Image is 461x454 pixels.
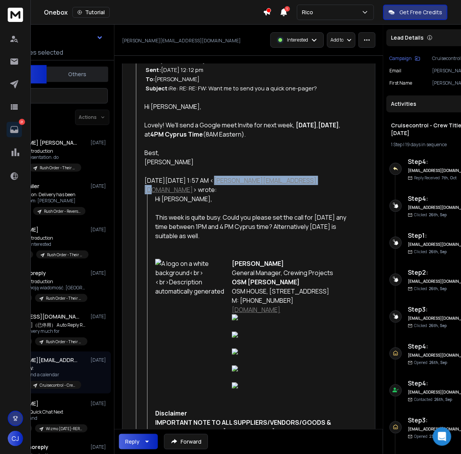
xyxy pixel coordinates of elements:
p: Contacted [414,397,453,402]
p: Add to [330,37,344,43]
p: Clicked [414,249,447,255]
span: [PERSON_NAME] [232,259,284,268]
p: Clicked [414,323,447,329]
p: [DATE] [91,357,108,363]
button: CJ [8,431,23,446]
p: Campaign [390,55,412,62]
span: 1 Step [391,141,403,148]
a: [PERSON_NAME][EMAIL_ADDRESS][DOMAIN_NAME] [145,176,317,194]
div: Best, [PERSON_NAME] [145,139,359,167]
p: Wizmo [DATE]-RERUN [DATE] [46,426,83,432]
img: signature_4180291273 [232,332,240,339]
p: [DATE] [91,227,108,233]
img: signature_3976886310 [232,349,240,356]
p: Get Free Credits [399,8,442,16]
p: [DATE] [91,314,108,320]
p: Interested [287,37,308,43]
span: 26th, Sep [429,323,447,328]
span: General Manager, Crewing Projects [232,269,333,277]
span: 19 days in sequence [406,141,447,148]
span: [PERSON_NAME] [DATE] 12:12 pm [PERSON_NAME] Re: RE: RE: FW: Want me to send you a quick one-pager? [145,57,317,92]
p: Clicked [414,212,447,218]
a: 21 [7,122,22,137]
button: Others [47,66,108,83]
p: Rush Order - Their Domain Rerun [DATE] [40,165,77,171]
span: 26th, Sep [429,212,447,217]
img: signature_680966876 [232,366,240,373]
p: Rush Order - Their Domain Rerun [DATE] [47,252,84,258]
div: Lovely! We'll send a Google meet Invite for next week, , , at (8AM Eastern). [145,120,359,139]
span: Hi [PERSON_NAME], [155,195,212,203]
span: [DATE] [296,121,317,129]
a: [DOMAIN_NAME] [232,305,280,314]
p: [DATE] [91,140,108,146]
p: 21 [19,119,25,125]
span: 7th, Oct [442,175,457,180]
p: Opened [414,434,447,439]
span: 4PM Cyprus Time [151,130,203,139]
button: Reply [119,434,158,449]
button: Tutorial [72,7,110,18]
p: Rush Order - Reverse Logistics [DATE] [44,209,81,214]
p: Email [390,68,402,74]
span: From: [145,57,161,64]
span: IMPORTANT NOTE TO ALL SUPPLIERS/VENDORS/GOODS & SERVICES PROVIDERS: FOR AND ON BEHALF OF PRINCIPAL [155,418,336,445]
span: 23rd, Sep [429,434,447,439]
p: [DATE] [91,183,108,189]
span: This week is quite busy. Could you please set the call for [DATE] any time between 1PM and 4 PM C... [155,213,347,240]
button: Campaign [390,55,421,62]
p: Rush Order - Their Domain Rerun [DATE] [46,339,83,345]
u: [PERSON_NAME] ACTING AS AGENTS ONLY, [155,427,336,445]
span: 26th, Sep [434,397,453,402]
p: [DATE] [91,444,108,450]
div: Onebox [44,7,263,18]
div: Hi [PERSON_NAME], [145,102,359,111]
img: A blue circle with a white play button<br><br>Description automatically generated [232,382,240,390]
div: Reply [125,438,139,446]
img: A logo on a white background<br><br>Description automatically generated [155,259,230,318]
span: OSM [PERSON_NAME] [232,278,300,286]
p: Rush Order - Their Domain Rerun [DATE] [46,295,83,301]
span: 26th, Sep [429,360,448,365]
span: [DATE] [319,121,339,129]
span: 26th, Sep [429,286,447,291]
span: 1 [285,6,290,12]
p: Rico [302,8,316,16]
h3: Inboxes selected [14,48,63,57]
p: First Name [390,80,412,86]
strong: To: [146,75,155,83]
strong: Sent: [146,66,161,73]
div: Open Intercom Messenger [433,427,451,446]
p: Opened [414,360,448,366]
p: [DATE] [91,270,108,276]
p: [PERSON_NAME][EMAIL_ADDRESS][DOMAIN_NAME] [122,38,241,44]
span: Disclaimer [155,409,187,417]
span: M: [PHONE_NUMBER] [232,296,293,305]
p: Lead Details [391,34,424,42]
p: [DATE] [91,401,108,407]
p: Cruisecontrol - Crew Title - [DATE] [40,382,77,388]
button: Get Free Credits [383,5,448,20]
span: 26th, Sep [429,249,447,254]
strong: Subject: [146,84,170,92]
button: Forward [164,434,208,449]
p: Reply Received [414,175,457,181]
img: signature_2944778385 [232,314,240,322]
span: OSM HOUSE, [STREET_ADDRESS] [232,287,329,295]
p: Clicked [414,286,447,292]
div: [DATE][DATE] 1:57 AM < > wrote: [145,176,359,194]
